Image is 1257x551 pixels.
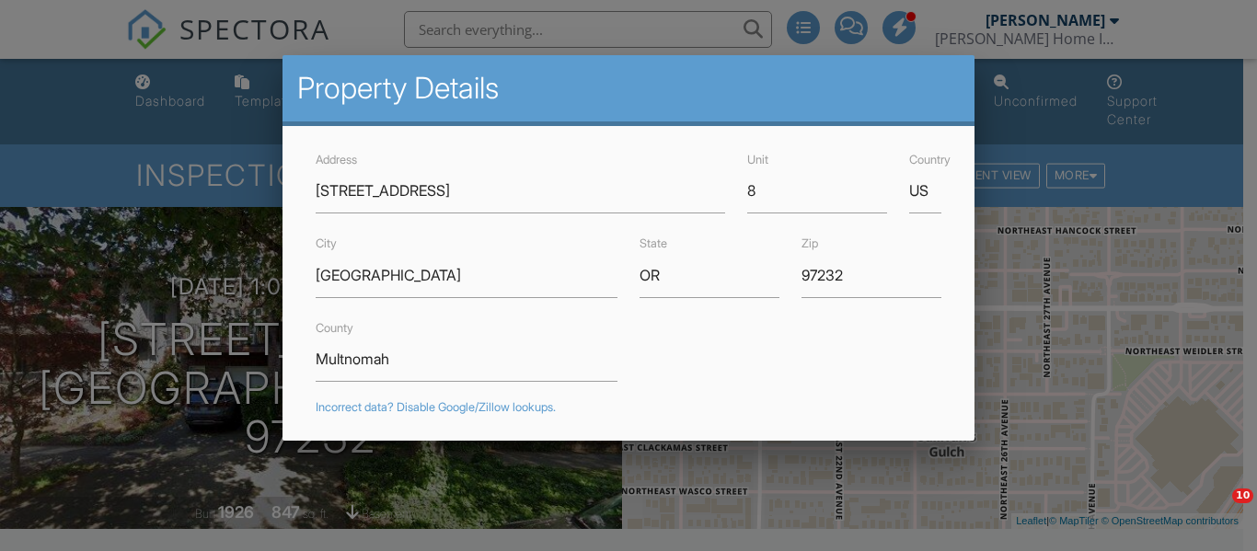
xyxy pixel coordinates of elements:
label: Address [316,153,357,166]
span: 10 [1232,488,1253,503]
h2: Property Details [297,70,959,107]
div: Incorrect data? Disable Google/Zillow lookups. [316,400,940,415]
label: Country [909,153,951,166]
label: City [316,236,337,250]
label: Unit [747,153,768,166]
label: State [640,236,667,250]
label: Zip [801,236,818,250]
label: County [316,321,353,335]
iframe: Intercom live chat [1194,488,1239,533]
